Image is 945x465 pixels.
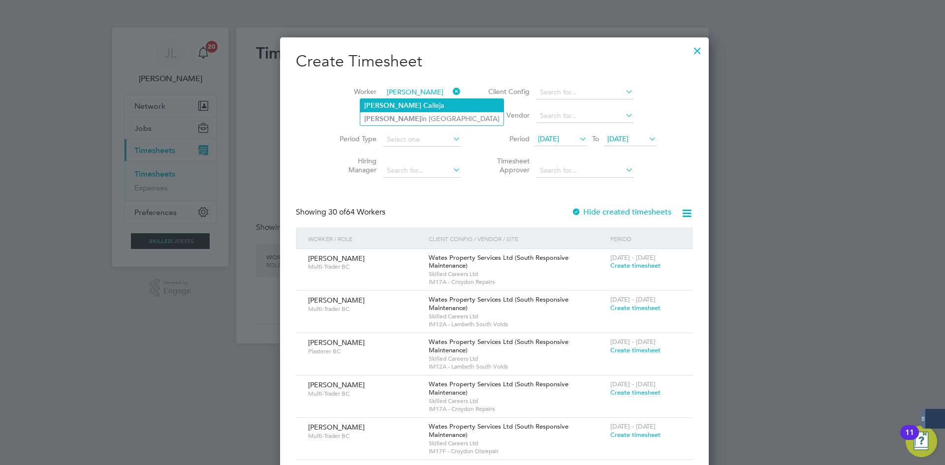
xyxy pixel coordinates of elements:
span: Plasterer BC [308,347,421,355]
input: Search for... [383,164,461,178]
b: Ca [423,101,432,110]
span: [DATE] - [DATE] [610,380,656,388]
span: IM17F - Croydon Disrepair [429,447,605,455]
span: To [589,132,602,145]
label: Client Config [485,87,530,96]
span: Skilled Careers Ltd [429,312,605,320]
span: IM17A - Croydon Repairs [429,405,605,413]
span: 30 of [328,207,346,217]
span: [PERSON_NAME] [308,296,365,305]
span: Create timesheet [610,431,661,439]
span: [DATE] - [DATE] [610,253,656,262]
span: IM17A - Croydon Repairs [429,278,605,286]
div: Client Config / Vendor / Site [426,227,607,250]
input: Search for... [536,109,633,123]
div: Worker / Role [306,227,426,250]
label: Period Type [332,134,377,143]
b: [PERSON_NAME] [364,101,421,110]
label: Vendor [485,111,530,120]
span: Create timesheet [610,388,661,397]
input: Search for... [536,164,633,178]
span: Wates Property Services Ltd (South Responsive Maintenance) [429,295,568,312]
li: in [GEOGRAPHIC_DATA] [360,112,504,125]
span: Wates Property Services Ltd (South Responsive Maintenance) [429,422,568,439]
span: IM12A - Lambeth South Voids [429,320,605,328]
span: Wates Property Services Ltd (South Responsive Maintenance) [429,380,568,397]
span: [DATE] - [DATE] [610,422,656,431]
span: IM12A - Lambeth South Voids [429,363,605,371]
span: [DATE] - [DATE] [610,295,656,304]
b: [PERSON_NAME] [364,115,421,123]
label: Hide created timesheets [571,207,671,217]
div: Period [608,227,683,250]
span: Skilled Careers Ltd [429,397,605,405]
label: Site [332,111,377,120]
button: Open Resource Center, 11 new notifications [906,426,937,457]
span: [DATE] - [DATE] [610,338,656,346]
h2: Create Timesheet [296,51,693,72]
span: Wates Property Services Ltd (South Responsive Maintenance) [429,253,568,270]
span: Multi-Trader BC [308,305,421,313]
span: Create timesheet [610,304,661,312]
span: Skilled Careers Ltd [429,439,605,447]
span: Multi-Trader BC [308,263,421,271]
input: Search for... [536,86,633,99]
span: [PERSON_NAME] [308,380,365,389]
label: Timesheet Approver [485,156,530,174]
label: Hiring Manager [332,156,377,174]
span: Skilled Careers Ltd [429,355,605,363]
span: [DATE] [607,134,629,143]
span: [DATE] [538,134,559,143]
li: lleja [360,99,504,112]
span: Multi-Trader BC [308,432,421,440]
span: Wates Property Services Ltd (South Responsive Maintenance) [429,338,568,354]
input: Select one [383,133,461,147]
span: 64 Workers [328,207,385,217]
label: Period [485,134,530,143]
input: Search for... [383,86,461,99]
div: 11 [905,433,914,445]
span: [PERSON_NAME] [308,338,365,347]
label: Worker [332,87,377,96]
span: Create timesheet [610,261,661,270]
span: Create timesheet [610,346,661,354]
div: Showing [296,207,387,217]
span: [PERSON_NAME] [308,423,365,432]
span: Multi-Trader BC [308,390,421,398]
span: [PERSON_NAME] [308,254,365,263]
span: Skilled Careers Ltd [429,270,605,278]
